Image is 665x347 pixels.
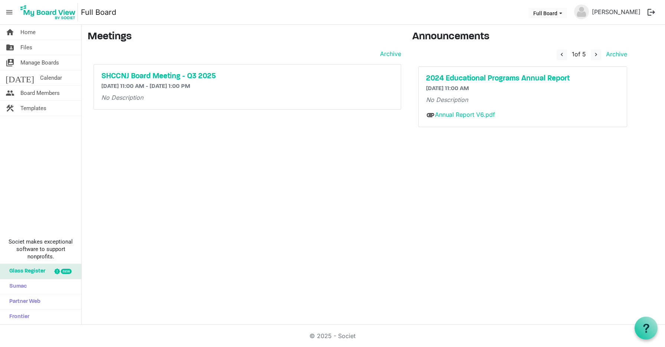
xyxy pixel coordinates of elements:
span: Files [20,40,32,55]
div: new [61,269,72,274]
span: navigate_before [558,51,565,58]
span: folder_shared [6,40,14,55]
a: Archive [377,49,401,58]
span: Frontier [6,310,29,324]
a: Archive [603,50,627,58]
span: Societ makes exceptional software to support nonprofits. [3,238,78,260]
a: SHCCNJ Board Meeting - Q3 2025 [101,72,393,81]
span: Calendar [40,70,62,85]
span: [DATE] [6,70,34,85]
span: attachment [426,110,435,119]
img: My Board View Logo [18,3,78,22]
span: Board Members [20,86,60,100]
span: navigate_next [593,51,599,58]
span: Manage Boards [20,55,59,70]
span: 1 [572,50,574,58]
span: menu [2,5,16,19]
span: home [6,25,14,40]
span: switch_account [6,55,14,70]
span: Home [20,25,36,40]
a: [PERSON_NAME] [589,4,643,19]
h3: Meetings [88,31,401,43]
span: Glass Register [6,264,45,279]
p: No Description [426,95,619,104]
span: Templates [20,101,46,116]
a: My Board View Logo [18,3,81,22]
span: Sumac [6,279,27,294]
a: © 2025 - Societ [309,332,356,340]
button: logout [643,4,659,20]
img: no-profile-picture.svg [574,4,589,19]
span: of 5 [572,50,586,58]
a: Full Board [81,5,116,20]
h3: Announcements [412,31,633,43]
a: Annual Report V6.pdf [435,111,495,118]
span: construction [6,101,14,116]
span: people [6,86,14,100]
span: Partner Web [6,294,40,309]
span: [DATE] 11:00 AM [426,86,469,92]
button: Full Board dropdownbutton [528,8,567,18]
h6: [DATE] 11:00 AM - [DATE] 1:00 PM [101,83,393,90]
a: 2024 Educational Programs Annual Report [426,74,619,83]
p: No Description [101,93,393,102]
button: navigate_next [591,49,601,60]
button: navigate_before [557,49,567,60]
